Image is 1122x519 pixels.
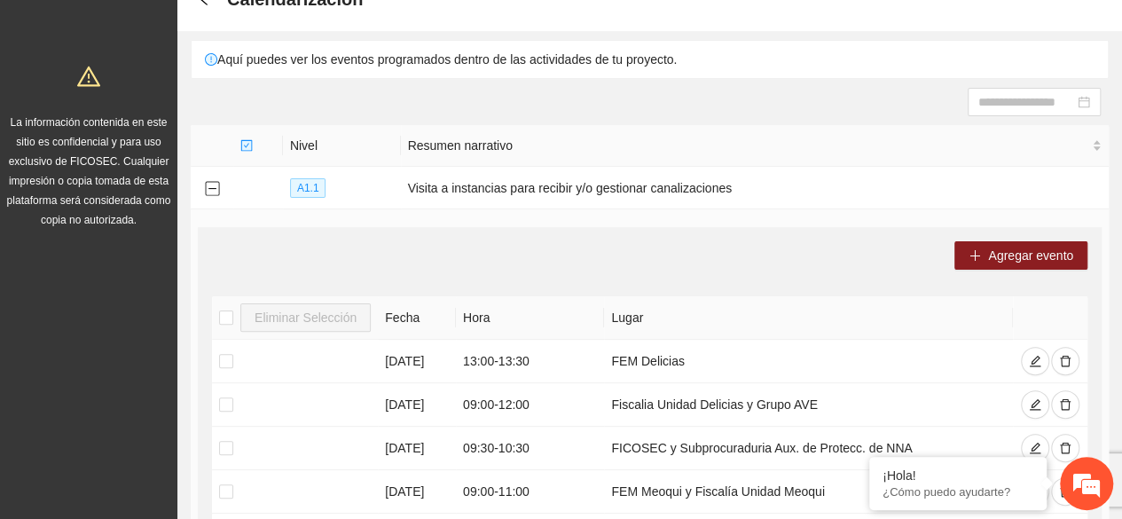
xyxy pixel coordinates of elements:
[604,427,1012,470] td: FICOSEC y Subprocuraduria Aux. de Protecc. de NNA
[988,246,1073,265] span: Agregar evento
[969,249,981,263] span: plus
[290,178,326,198] span: A1.1
[604,383,1012,427] td: Fiscalia Unidad Delicias y Grupo AVE
[456,383,604,427] td: 09:00 - 12:00
[456,470,604,514] td: 09:00 - 11:00
[883,468,1033,483] div: ¡Hola!
[205,53,217,66] span: exclamation-circle
[240,139,253,152] span: check-square
[456,427,604,470] td: 09:30 - 10:30
[378,296,456,340] th: Fecha
[408,136,1088,155] span: Resumen narrativo
[1059,398,1071,413] span: delete
[604,340,1012,383] td: FEM Delicias
[1029,355,1041,369] span: edit
[205,182,219,196] button: Collapse row
[96,396,252,429] div: Chatear ahora
[92,91,298,114] div: Conversaciones
[401,125,1109,167] th: Resumen narrativo
[1059,442,1071,456] span: delete
[1059,485,1071,499] span: delete
[954,241,1087,270] button: plusAgregar evento
[7,116,171,226] span: La información contenida en este sitio es confidencial y para uso exclusivo de FICOSEC. Cualquier...
[1021,347,1049,375] button: edit
[378,383,456,427] td: [DATE]
[1051,477,1079,506] button: delete
[1021,390,1049,419] button: edit
[192,41,1108,78] div: Aquí puedes ver los eventos programados dentro de las actividades de tu proyecto.
[378,427,456,470] td: [DATE]
[291,9,333,51] div: Minimizar ventana de chat en vivo
[283,125,401,167] th: Nivel
[1029,442,1041,456] span: edit
[1029,398,1041,413] span: edit
[456,296,604,340] th: Hora
[604,470,1012,514] td: FEM Meoqui y Fiscalía Unidad Meoqui
[1051,390,1079,419] button: delete
[456,340,604,383] td: 13:00 - 13:30
[240,303,371,332] button: Eliminar Selección
[883,485,1033,499] p: ¿Cómo puedo ayudarte?
[378,470,456,514] td: [DATE]
[44,189,302,369] span: No hay ninguna conversación en curso
[1021,434,1049,462] button: edit
[378,340,456,383] td: [DATE]
[1059,355,1071,369] span: delete
[77,65,100,88] span: warning
[1051,347,1079,375] button: delete
[1051,434,1079,462] button: delete
[401,167,1109,209] td: Visita a instancias para recibir y/o gestionar canalizaciones
[604,296,1012,340] th: Lugar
